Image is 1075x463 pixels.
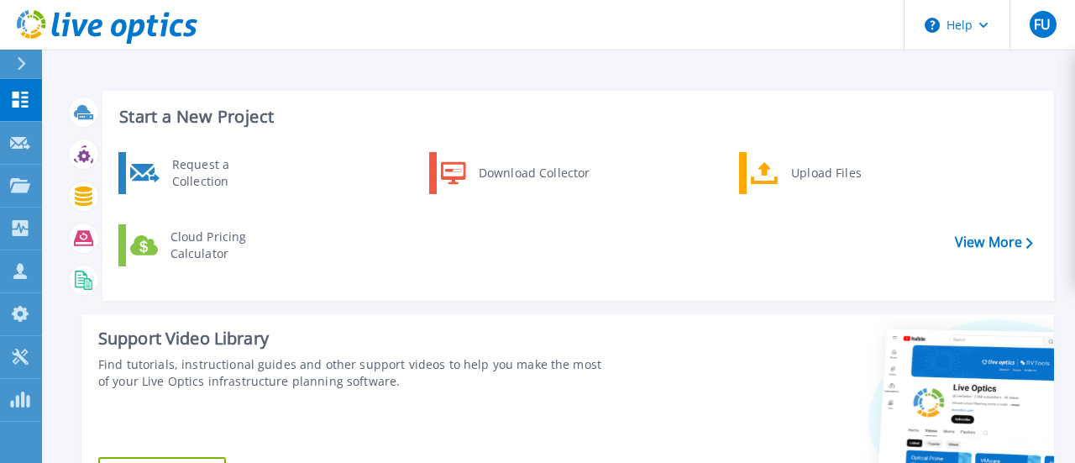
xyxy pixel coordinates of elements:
div: Request a Collection [164,156,286,190]
a: Cloud Pricing Calculator [118,224,291,266]
a: Download Collector [429,152,601,194]
a: Upload Files [739,152,911,194]
div: Download Collector [470,156,597,190]
span: FU [1034,18,1051,31]
a: View More [955,234,1033,250]
div: Cloud Pricing Calculator [162,229,286,262]
div: Support Video Library [98,328,604,350]
div: Find tutorials, instructional guides and other support videos to help you make the most of your L... [98,356,604,390]
a: Request a Collection [118,152,291,194]
h3: Start a New Project [119,108,1032,126]
div: Upload Files [783,156,907,190]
